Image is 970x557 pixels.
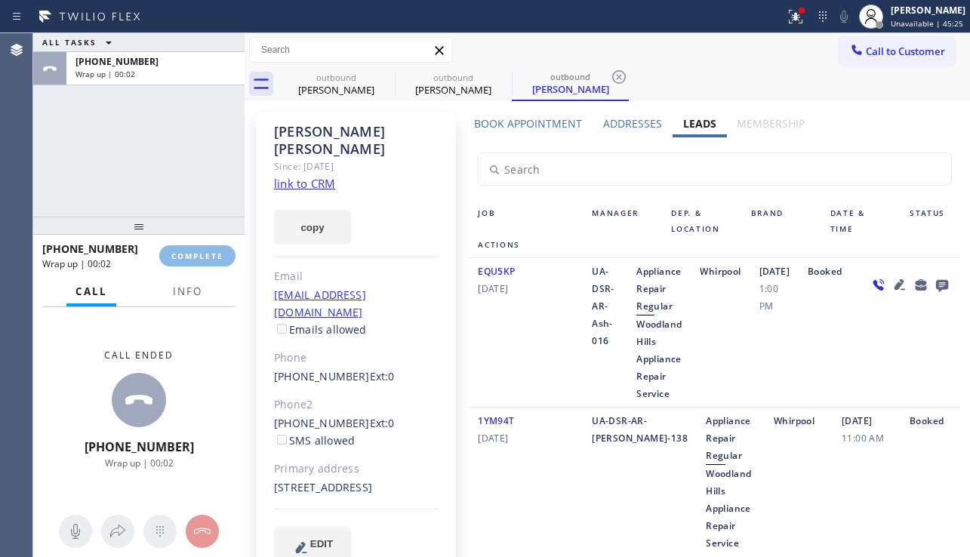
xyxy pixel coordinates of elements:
div: Booked [901,412,961,552]
button: Open directory [101,515,134,548]
div: outbound [396,72,510,83]
div: [PERSON_NAME] [PERSON_NAME] [274,123,439,158]
span: EDIT [310,538,333,549]
div: Email [274,268,439,285]
div: Diane Hagerty [513,67,627,100]
div: Diane Hagerty [396,67,510,101]
span: EQU5KP [478,265,515,278]
div: Status [901,205,961,237]
div: Date & Time [821,205,901,237]
div: UA-DSR-AR-[PERSON_NAME]-138 [583,412,697,552]
span: [PHONE_NUMBER] [75,55,159,68]
div: outbound [513,71,627,82]
div: Booked [799,263,859,402]
button: COMPLETE [159,245,236,266]
span: [PHONE_NUMBER] [42,242,138,256]
a: [PHONE_NUMBER] [274,416,370,430]
span: [DATE] [478,280,574,297]
div: Nicole Faber [279,67,393,101]
div: Primary address [274,460,439,478]
button: Hang up [186,515,219,548]
div: [PERSON_NAME] [279,83,393,97]
a: [EMAIL_ADDRESS][DOMAIN_NAME] [274,288,366,319]
div: [DATE] [833,412,901,552]
span: Call to Customer [866,45,945,58]
a: [PHONE_NUMBER] [274,369,370,383]
div: outbound [279,72,393,83]
label: SMS allowed [274,433,355,448]
div: [PERSON_NAME] [891,4,965,17]
span: Appliance Repair Regular [706,414,751,462]
span: Call ended [104,349,174,362]
button: Mute [833,6,855,27]
label: Leads [683,116,716,131]
div: [DATE] [750,263,799,402]
input: Emails allowed [277,324,287,334]
span: Wrap up | 00:02 [75,69,135,79]
span: Wrap up | 00:02 [42,257,111,270]
input: Search [479,153,951,185]
span: COMPLETE [171,251,223,261]
span: Ext: 0 [370,416,395,430]
div: Actions [469,237,571,253]
button: ALL TASKS [33,33,127,51]
div: UA-DSR-AR-Ash-016 [583,263,627,402]
button: Open dialpad [143,515,177,548]
div: Whirpool [765,412,833,552]
div: [PERSON_NAME] [513,82,627,96]
span: Appliance Repair Regular [636,265,682,312]
button: Call [66,277,116,306]
label: Emails allowed [274,322,367,337]
input: Search [250,38,452,62]
span: Woodland Hills Appliance Repair Service [636,318,682,400]
input: SMS allowed [277,435,287,445]
button: copy [274,210,351,245]
div: Brand [742,205,821,237]
div: Whirpool [691,263,750,402]
label: Membership [737,116,805,131]
span: [PHONE_NUMBER] [85,439,194,455]
div: Phone [274,349,439,367]
span: 1:00 PM [759,280,790,315]
span: Ext: 0 [370,369,395,383]
div: [STREET_ADDRESS] [274,479,439,497]
label: Book Appointment [474,116,582,131]
span: 1YM94T [478,414,514,427]
span: 11:00 AM [842,429,891,447]
span: Unavailable | 45:25 [891,18,963,29]
span: [DATE] [478,429,574,447]
span: Info [173,285,202,298]
div: Job [469,205,583,237]
button: Mute [59,515,92,548]
span: ALL TASKS [42,37,97,48]
span: Woodland Hills Appliance Repair Service [706,467,751,549]
div: Manager [583,205,662,237]
div: [PERSON_NAME] [396,83,510,97]
label: Addresses [603,116,662,131]
div: Since: [DATE] [274,158,439,175]
button: Call to Customer [839,37,955,66]
a: link to CRM [274,176,335,191]
span: Wrap up | 00:02 [105,457,174,469]
div: Phone2 [274,396,439,414]
button: Info [164,277,211,306]
span: Call [75,285,107,298]
div: Dep. & Location [662,205,741,237]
